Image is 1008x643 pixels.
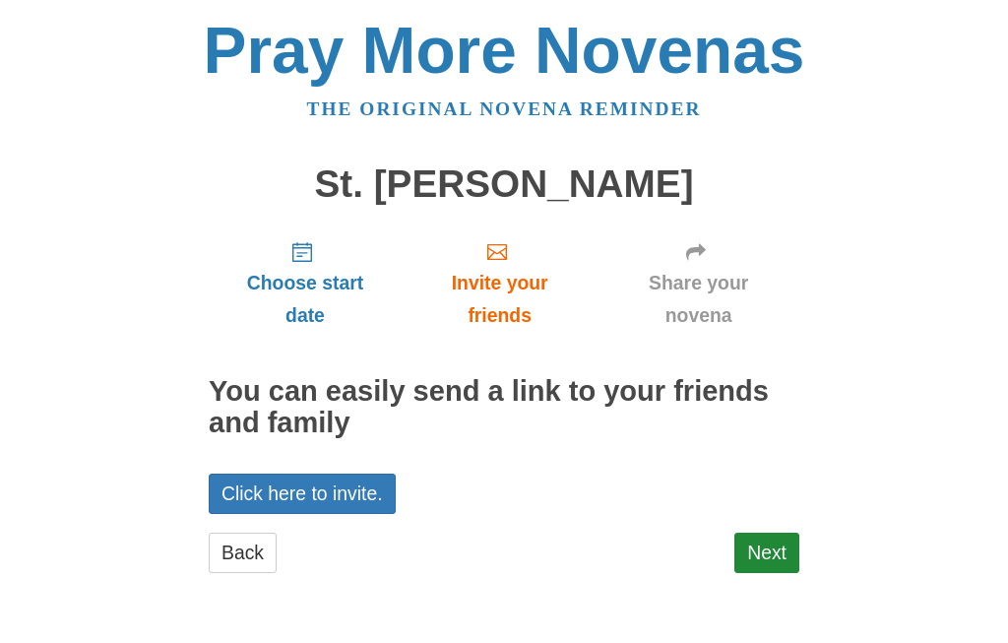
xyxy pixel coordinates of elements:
span: Share your novena [617,267,780,332]
h1: St. [PERSON_NAME] [209,163,799,206]
a: Next [734,533,799,573]
span: Invite your friends [421,267,578,332]
a: Choose start date [209,225,402,342]
span: Choose start date [228,267,382,332]
a: Share your novena [598,225,799,342]
a: The original novena reminder [307,98,702,119]
a: Back [209,533,277,573]
a: Click here to invite. [209,474,396,514]
a: Invite your friends [402,225,598,342]
h2: You can easily send a link to your friends and family [209,376,799,439]
a: Pray More Novenas [204,14,805,87]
